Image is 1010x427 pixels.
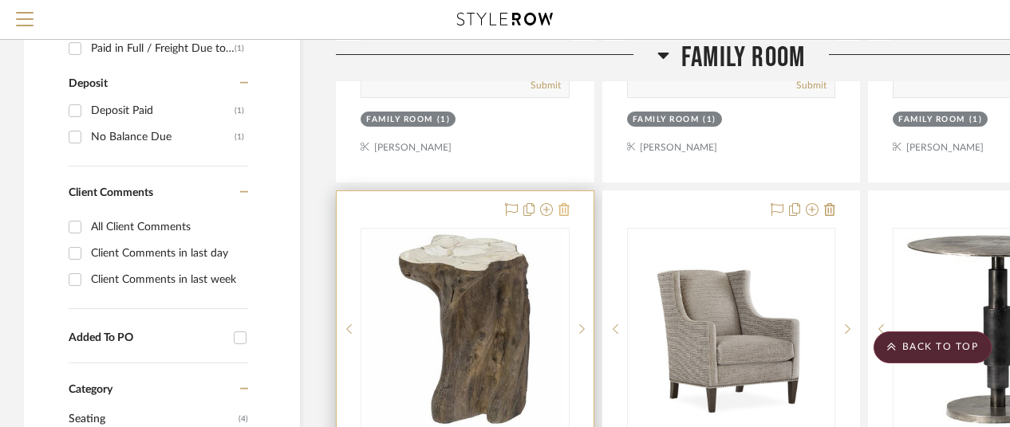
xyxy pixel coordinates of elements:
[91,241,244,266] div: Client Comments in last day
[898,114,965,126] div: Family Room
[91,36,235,61] div: Paid in Full / Freight Due to Ship
[91,214,244,240] div: All Client Comments
[796,78,827,92] button: Submit
[703,114,716,126] div: (1)
[69,331,226,345] div: Added To PO
[91,124,235,150] div: No Balance Due
[633,114,700,126] div: Family Room
[235,98,244,123] div: (1)
[69,187,153,198] span: Client Comments
[69,78,108,89] span: Deposit
[969,114,983,126] div: (1)
[69,383,112,397] span: Category
[91,267,244,292] div: Client Comments in last week
[366,114,433,126] div: Family Room
[235,36,244,61] div: (1)
[91,98,235,123] div: Deposit Paid
[235,124,244,150] div: (1)
[437,114,451,126] div: (1)
[681,40,805,74] span: Family Room
[874,331,992,363] scroll-to-top-button: BACK TO TOP
[531,78,561,92] button: Submit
